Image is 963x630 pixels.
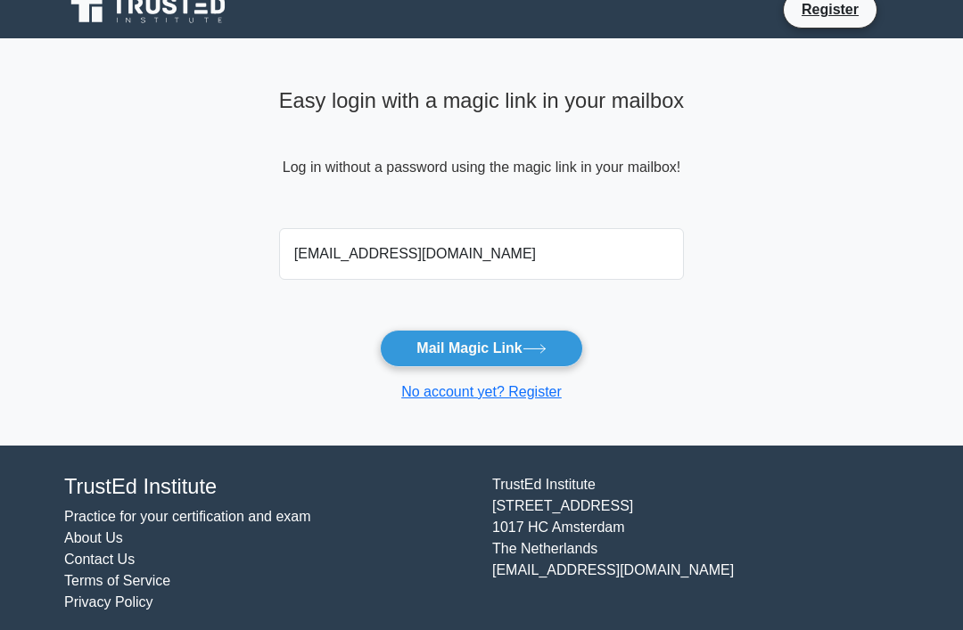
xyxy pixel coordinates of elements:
[64,552,135,567] a: Contact Us
[64,573,170,588] a: Terms of Service
[279,228,684,280] input: Email
[64,530,123,545] a: About Us
[279,88,684,113] h4: Easy login with a magic link in your mailbox
[401,384,562,399] a: No account yet? Register
[64,509,311,524] a: Practice for your certification and exam
[64,594,153,610] a: Privacy Policy
[481,474,909,613] div: TrustEd Institute [STREET_ADDRESS] 1017 HC Amsterdam The Netherlands [EMAIL_ADDRESS][DOMAIN_NAME]
[279,81,684,220] div: Log in without a password using the magic link in your mailbox!
[380,330,582,367] button: Mail Magic Link
[64,474,471,499] h4: TrustEd Institute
